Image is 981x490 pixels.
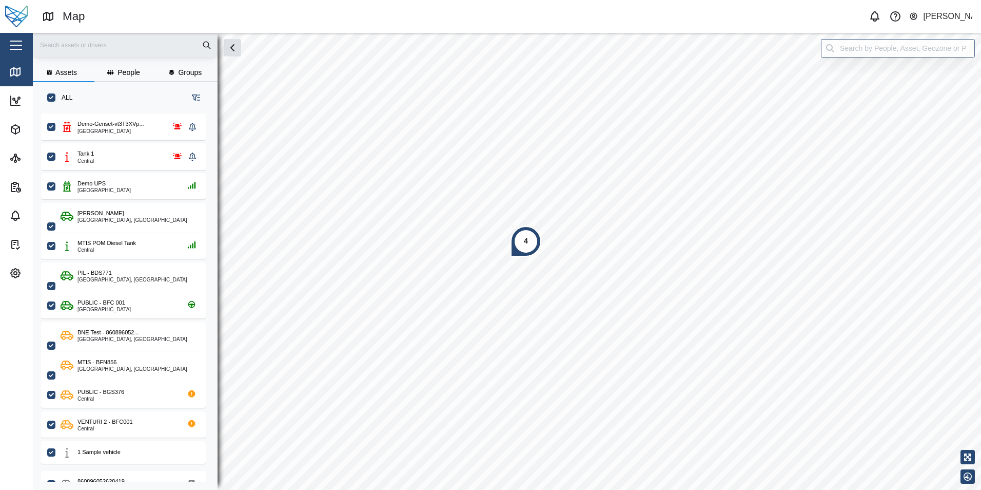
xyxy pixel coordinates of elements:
div: MTIS POM Diesel Tank [77,239,136,248]
div: Assets [27,124,56,135]
input: Search by People, Asset, Geozone or Place [821,39,975,58]
canvas: Map [33,33,981,490]
label: ALL [55,93,72,102]
div: grid [41,110,217,482]
div: Dashboard [27,95,70,106]
div: Central [77,159,94,164]
img: Main Logo [5,5,28,28]
div: Central [77,426,133,431]
div: PUBLIC - BFC 001 [77,298,125,307]
div: [GEOGRAPHIC_DATA], [GEOGRAPHIC_DATA] [77,277,187,282]
div: Demo UPS [77,179,106,188]
div: [GEOGRAPHIC_DATA] [77,129,144,134]
div: [GEOGRAPHIC_DATA], [GEOGRAPHIC_DATA] [77,337,187,342]
div: [GEOGRAPHIC_DATA] [77,188,131,193]
div: Map marker [511,226,541,257]
div: Central [77,397,124,402]
div: Alarms [27,210,57,221]
div: PUBLIC - BGS376 [77,388,124,397]
div: 860896052628419 [77,477,125,486]
div: [PERSON_NAME] [77,209,124,218]
div: Demo-Genset-vt3T3XVp... [77,120,144,128]
div: Central [77,248,136,253]
span: People [117,69,140,76]
div: [PERSON_NAME] [923,10,972,23]
div: [GEOGRAPHIC_DATA], [GEOGRAPHIC_DATA] [77,367,187,372]
div: 1 Sample vehicle [77,448,121,457]
div: 4 [524,236,528,247]
div: PIL - BDS771 [77,269,112,277]
div: MTIS - BFN856 [77,358,116,367]
div: Settings [27,268,61,279]
div: Tank 1 [77,149,94,158]
span: Groups [178,69,202,76]
div: Map [27,66,49,78]
div: BNE Test - 860896052... [77,328,139,337]
div: Tasks [27,239,53,250]
input: Search assets or drivers [39,37,211,53]
div: VENTURI 2 - BFC001 [77,418,133,426]
span: Assets [55,69,77,76]
div: Reports [27,181,60,193]
div: [GEOGRAPHIC_DATA], [GEOGRAPHIC_DATA] [77,218,187,223]
div: [GEOGRAPHIC_DATA] [77,307,131,312]
button: [PERSON_NAME] [909,9,973,24]
div: Sites [27,153,51,164]
div: Map [63,8,85,26]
